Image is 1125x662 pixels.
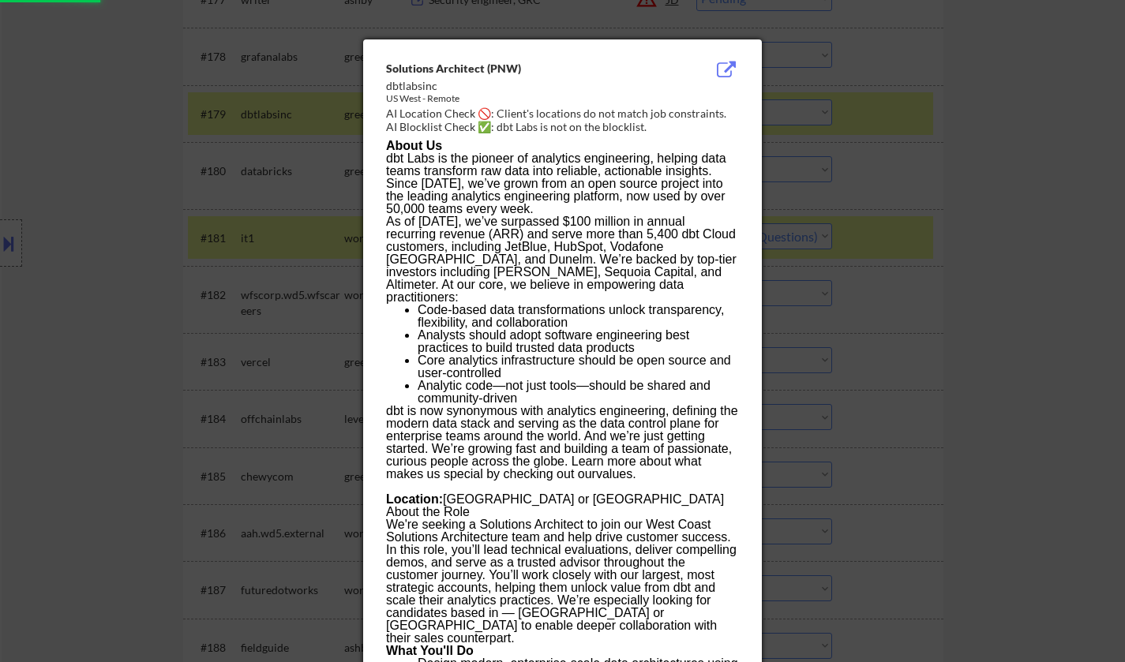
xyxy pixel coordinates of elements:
[386,139,442,152] strong: About Us
[418,354,738,380] li: Core analytics infrastructure should be open source and user-controlled
[386,119,745,135] div: AI Blocklist Check ✅: dbt Labs is not on the blocklist.
[386,492,443,506] strong: Location:
[418,380,738,405] li: Analytic code—not just tools—should be shared and community-driven
[418,329,738,354] li: Analysts should adopt software engineering best practices to build trusted data products
[418,304,738,329] li: Code-based data transformations unlock transparency, flexibility, and collaboration
[386,106,745,122] div: AI Location Check 🚫: Client's locations do not match job constraints.
[386,518,738,645] div: We're seeking a Solutions Architect to join our West Coast Solutions Architecture team and help d...
[386,644,474,657] strong: What You'll Do
[386,506,738,518] h2: About the Role
[386,61,659,77] div: Solutions Architect (PNW)
[386,215,738,304] p: As of [DATE], we’ve surpassed $100 million in annual recurring revenue (ARR) and serve more than ...
[386,92,659,106] div: US West - Remote
[386,152,738,215] p: dbt Labs is the pioneer of analytics engineering, helping data teams transform raw data into reli...
[596,467,632,481] a: values
[386,78,659,94] div: dbtlabsinc
[386,493,738,506] div: [GEOGRAPHIC_DATA] or [GEOGRAPHIC_DATA]
[386,304,738,481] div: dbt is now synonymous with analytics engineering, defining the modern data stack and serving as t...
